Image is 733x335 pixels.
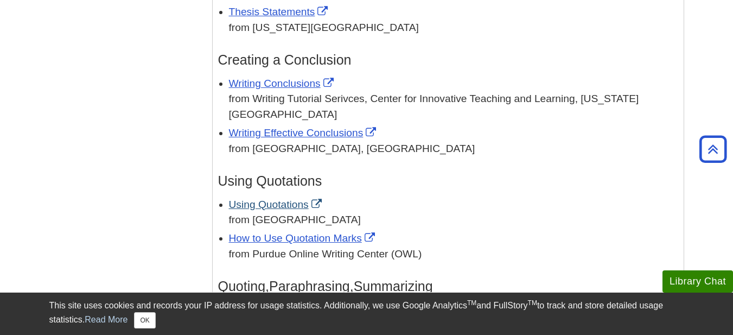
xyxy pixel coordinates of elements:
[229,127,379,138] a: Link opens in new window
[229,246,678,262] div: from Purdue Online Writing Center (OWL)
[134,312,155,328] button: Close
[49,299,684,328] div: This site uses cookies and records your IP address for usage statistics. Additionally, we use Goo...
[467,299,476,307] sup: TM
[229,6,331,17] a: Link opens in new window
[229,91,678,123] div: from Writing Tutorial Serivces, Center for Innovative Teaching and Learning, [US_STATE][GEOGRAPHI...
[229,141,678,157] div: from [GEOGRAPHIC_DATA], [GEOGRAPHIC_DATA]
[528,299,537,307] sup: TM
[696,142,730,156] a: Back to Top
[229,78,336,89] a: Link opens in new window
[229,20,678,36] div: from [US_STATE][GEOGRAPHIC_DATA]
[229,199,324,210] a: Link opens in new window
[229,232,378,244] a: Link opens in new window
[218,173,678,189] h3: Using Quotations
[218,279,678,294] h3: Quoting,Paraphrasing,Summarizing
[85,315,128,324] a: Read More
[218,52,678,68] h3: Creating a Conclusion
[662,270,733,293] button: Library Chat
[229,212,678,228] div: from [GEOGRAPHIC_DATA]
